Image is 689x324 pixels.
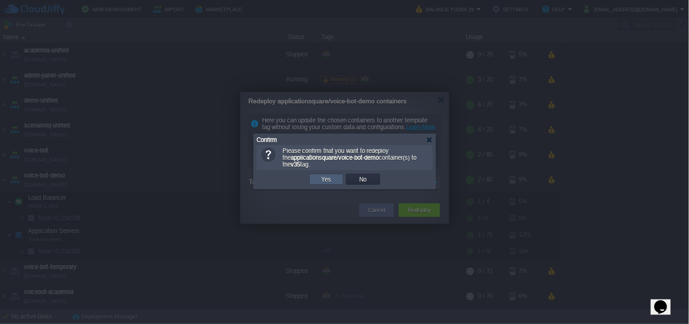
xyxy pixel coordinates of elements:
iframe: chat widget [651,288,680,315]
span: Confirm [257,137,277,143]
span: Please confirm that you want to redeploy the container(s) to the tag. [283,147,416,168]
b: applicationsquare/voice-bot-demo [291,154,379,161]
button: No [357,175,370,183]
b: v35 [291,161,300,168]
button: Yes [319,175,334,183]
